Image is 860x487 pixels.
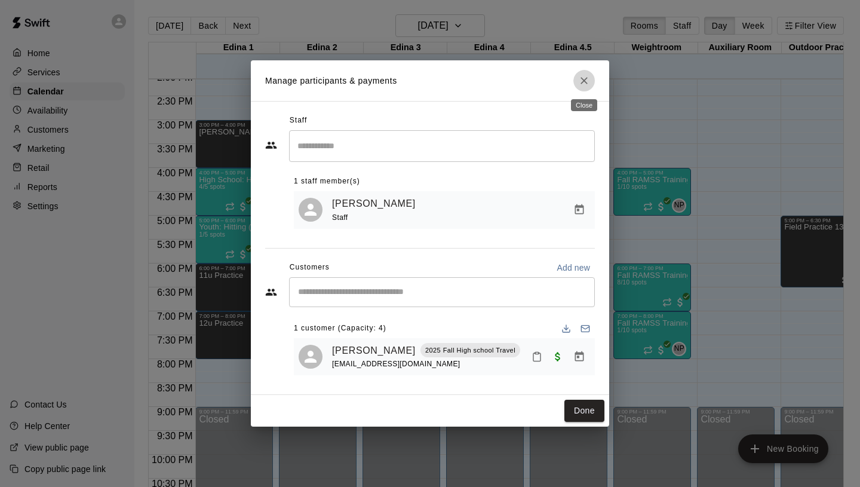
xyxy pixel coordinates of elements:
[557,262,590,274] p: Add new
[527,347,547,367] button: Mark attendance
[552,258,595,277] button: Add new
[265,75,397,87] p: Manage participants & payments
[332,343,416,359] a: [PERSON_NAME]
[289,277,595,307] div: Start typing to search customers...
[290,258,330,277] span: Customers
[332,213,348,222] span: Staff
[557,319,576,338] button: Download list
[571,99,597,111] div: Close
[299,345,322,369] div: Grady Bright
[289,130,595,162] div: Search staff
[564,400,604,422] button: Done
[294,319,386,338] span: 1 customer (Capacity: 4)
[290,111,307,130] span: Staff
[294,172,360,191] span: 1 staff member(s)
[332,196,416,212] a: [PERSON_NAME]
[265,286,277,298] svg: Customers
[265,139,277,151] svg: Staff
[569,346,590,367] button: Manage bookings & payment
[576,319,595,338] button: Email participants
[547,351,569,361] span: Paid with Credit
[569,199,590,220] button: Manage bookings & payment
[573,70,595,91] button: Close
[332,360,460,368] span: [EMAIL_ADDRESS][DOMAIN_NAME]
[299,198,322,222] div: Cade Marsolek
[425,345,515,356] p: 2025 Fall High school Travel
